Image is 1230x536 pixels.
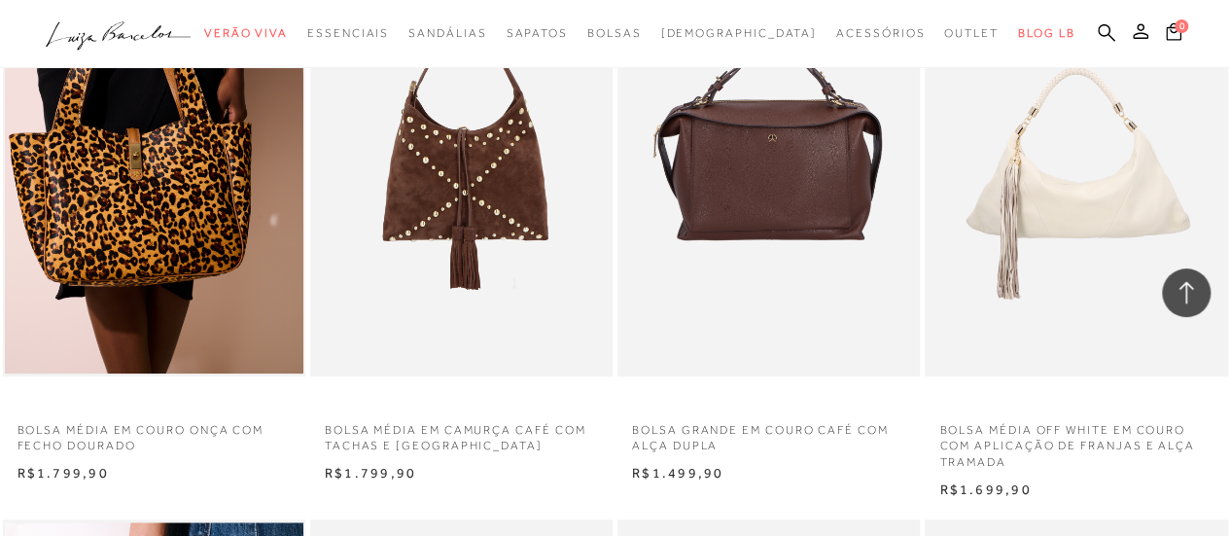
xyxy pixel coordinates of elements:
[925,411,1227,471] a: BOLSA MÉDIA OFF WHITE EM COURO COM APLICAÇÃO DE FRANJAS E ALÇA TRAMADA
[506,16,567,52] a: categoryNavScreenReaderText
[836,26,925,40] span: Acessórios
[204,26,288,40] span: Verão Viva
[617,411,920,455] a: BOLSA GRANDE EM COURO CAFÉ COM ALÇA DUPLA
[506,26,567,40] span: Sapatos
[939,482,1031,497] span: R$1.699,90
[1018,26,1074,40] span: BLOG LB
[1018,16,1074,52] a: BLOG LB
[944,16,999,52] a: categoryNavScreenReaderText
[836,16,925,52] a: categoryNavScreenReaderText
[944,26,999,40] span: Outlet
[587,26,642,40] span: Bolsas
[1175,19,1188,33] span: 0
[660,26,817,40] span: [DEMOGRAPHIC_DATA]
[310,411,613,455] a: BOLSA MÉDIA EM CAMURÇA CAFÉ COM TACHAS E [GEOGRAPHIC_DATA]
[307,26,389,40] span: Essenciais
[3,411,305,455] a: BOLSA MÉDIA EM COURO ONÇA COM FECHO DOURADO
[307,16,389,52] a: categoryNavScreenReaderText
[204,16,288,52] a: categoryNavScreenReaderText
[408,16,486,52] a: categoryNavScreenReaderText
[660,16,817,52] a: noSubCategoriesText
[587,16,642,52] a: categoryNavScreenReaderText
[18,465,109,481] span: R$1.799,90
[408,26,486,40] span: Sandálias
[632,465,723,481] span: R$1.499,90
[325,465,416,481] span: R$1.799,90
[1160,21,1187,48] button: 0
